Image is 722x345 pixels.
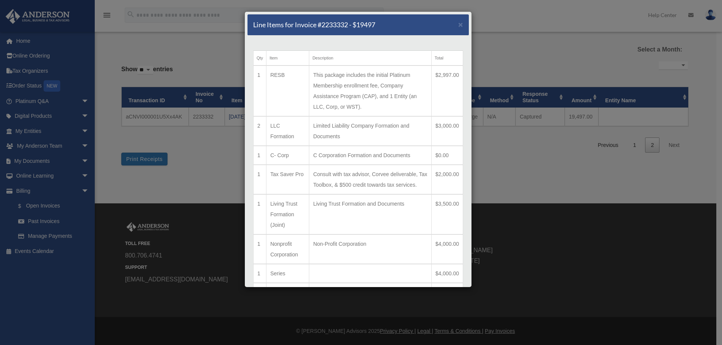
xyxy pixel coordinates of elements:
td: RESB [266,66,309,116]
button: Close [458,20,463,28]
td: Tax Saver Pro [266,165,309,194]
td: $3,500.00 [431,194,463,234]
td: 1 [254,234,266,264]
td: Limited Liability Company Formation and Documents [309,116,431,146]
td: C Corporation Formation and Documents [309,146,431,165]
td: TTB [266,283,309,302]
td: $3,000.00 [431,116,463,146]
td: C- Corp [266,146,309,165]
th: Item [266,51,309,66]
td: 1 [254,66,266,116]
h5: Line Items for Invoice #2233332 - $19497 [253,20,375,30]
td: $4,000.00 [431,234,463,264]
td: $0.00 [431,146,463,165]
th: Total [431,51,463,66]
td: 1 [254,264,266,283]
td: 1 [254,283,266,302]
td: 1 [254,146,266,165]
span: × [458,20,463,29]
td: This package includes the initial Platinum Membership enrollment fee, Company Assistance Program ... [309,66,431,116]
td: Series [266,264,309,283]
th: Qty [254,51,266,66]
td: $0.00 [431,283,463,302]
td: Living Trust Formation and Documents [309,194,431,234]
td: Living Trust Formation (Joint) [266,194,309,234]
td: $4,000.00 [431,264,463,283]
td: 2 [254,116,266,146]
td: Consult with tax advisor, Corvee deliverable, Tax Toolbox, & $500 credit towards tax services. [309,165,431,194]
td: Non-Profit Corporation [309,234,431,264]
td: 1 [254,165,266,194]
td: 1 [254,194,266,234]
td: $2,000.00 [431,165,463,194]
td: Nonprofit Corporation [266,234,309,264]
td: $2,997.00 [431,66,463,116]
th: Description [309,51,431,66]
td: LLC Formation [266,116,309,146]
